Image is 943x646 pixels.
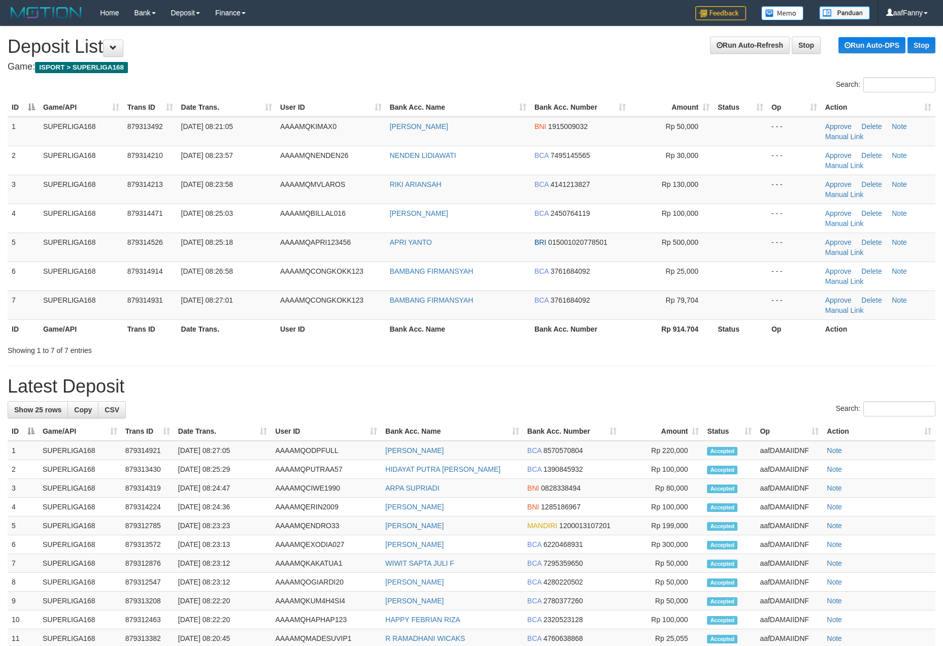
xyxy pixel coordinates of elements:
td: 1 [8,117,39,146]
th: Amount: activate to sort column ascending [621,422,703,441]
a: Note [892,122,907,131]
a: ARPA SUPRIADI [385,484,439,492]
td: [DATE] 08:23:12 [174,573,272,592]
span: Copy 1915009032 to clipboard [548,122,588,131]
span: [DATE] 08:23:57 [181,151,233,159]
label: Search: [836,401,935,416]
span: 879314471 [127,209,163,217]
td: SUPERLIGA168 [39,535,121,554]
th: Action: activate to sort column ascending [823,422,935,441]
td: aafDAMAIIDNF [756,610,823,629]
td: 879314319 [121,479,174,498]
span: Copy 7495145565 to clipboard [551,151,590,159]
a: [PERSON_NAME] [385,503,444,511]
td: SUPERLIGA168 [39,441,121,460]
td: Rp 100,000 [621,460,703,479]
a: [PERSON_NAME] [385,578,444,586]
td: aafDAMAIIDNF [756,460,823,479]
td: aafDAMAIIDNF [756,573,823,592]
a: Manual Link [825,219,864,228]
img: Button%20Memo.svg [761,6,804,20]
span: [DATE] 08:26:58 [181,267,233,275]
td: aafDAMAIIDNF [756,498,823,516]
td: 879312463 [121,610,174,629]
span: Accepted [707,616,737,625]
td: AAAAMQHAPHAP123 [271,610,381,629]
td: [DATE] 08:23:23 [174,516,272,535]
a: Approve [825,180,852,188]
a: [PERSON_NAME] [390,122,448,131]
span: 879314931 [127,296,163,304]
span: Accepted [707,447,737,456]
th: Trans ID: activate to sort column ascending [123,98,177,117]
a: Delete [861,209,882,217]
a: Manual Link [825,277,864,285]
th: Status [714,319,767,338]
span: Accepted [707,560,737,568]
a: RIKI ARIANSAH [390,180,442,188]
a: HAPPY FEBRIAN RIZA [385,616,460,624]
a: Note [892,151,907,159]
a: BAMBANG FIRMANSYAH [390,296,474,304]
th: Action [821,319,935,338]
td: AAAAMQOGIARDI20 [271,573,381,592]
span: 879314526 [127,238,163,246]
td: Rp 50,000 [621,573,703,592]
a: Note [892,296,907,304]
span: Copy 2780377260 to clipboard [544,597,583,605]
span: Copy 4141213827 to clipboard [551,180,590,188]
th: User ID [276,319,386,338]
span: 879314914 [127,267,163,275]
td: 879313208 [121,592,174,610]
span: Accepted [707,597,737,606]
td: - - - [767,204,821,233]
td: aafDAMAIIDNF [756,441,823,460]
td: SUPERLIGA168 [39,554,121,573]
span: Rp 130,000 [662,180,698,188]
td: Rp 220,000 [621,441,703,460]
td: [DATE] 08:23:13 [174,535,272,554]
td: SUPERLIGA168 [39,479,121,498]
th: User ID: activate to sort column ascending [276,98,386,117]
a: Note [827,522,842,530]
th: Date Trans.: activate to sort column ascending [174,422,272,441]
img: panduan.png [819,6,870,20]
span: Rp 100,000 [662,209,698,217]
td: 7 [8,290,39,319]
th: Rp 914.704 [630,319,714,338]
th: Trans ID [123,319,177,338]
a: Delete [861,151,882,159]
td: 3 [8,479,39,498]
td: AAAAMQKUM4H4SI4 [271,592,381,610]
span: BCA [534,151,549,159]
th: Bank Acc. Name [386,319,530,338]
td: 8 [8,573,39,592]
td: SUPERLIGA168 [39,610,121,629]
span: Accepted [707,578,737,587]
td: [DATE] 08:27:05 [174,441,272,460]
td: 2 [8,146,39,175]
span: BCA [527,559,542,567]
span: Rp 25,000 [666,267,699,275]
span: Accepted [707,485,737,493]
th: Date Trans. [177,319,276,338]
a: Note [827,465,842,473]
a: Note [827,597,842,605]
span: Copy 3761684092 to clipboard [551,296,590,304]
a: Approve [825,267,852,275]
span: Copy 4280220502 to clipboard [544,578,583,586]
span: Copy 8570570804 to clipboard [544,446,583,455]
td: SUPERLIGA168 [39,262,123,290]
td: Rp 50,000 [621,592,703,610]
a: Approve [825,151,852,159]
th: Game/API: activate to sort column ascending [39,98,123,117]
img: Feedback.jpg [695,6,746,20]
a: Approve [825,296,852,304]
td: 4 [8,204,39,233]
span: ISPORT > SUPERLIGA168 [35,62,128,73]
td: 1 [8,441,39,460]
h1: Deposit List [8,37,935,57]
a: Note [827,578,842,586]
td: AAAAMQCIWE1990 [271,479,381,498]
th: Game/API: activate to sort column ascending [39,422,121,441]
